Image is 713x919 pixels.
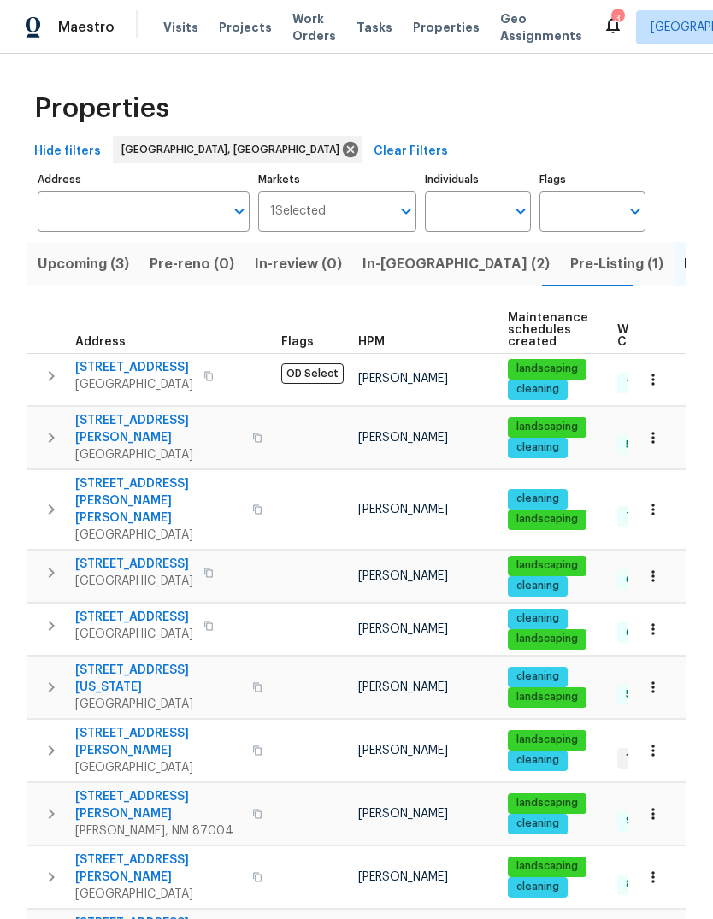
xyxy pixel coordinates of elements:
span: landscaping [510,512,585,527]
span: [PERSON_NAME] [358,373,448,385]
span: Properties [413,19,480,36]
div: [GEOGRAPHIC_DATA], [GEOGRAPHIC_DATA] [113,136,362,163]
button: Open [509,199,533,223]
span: cleaning [510,816,566,831]
span: [GEOGRAPHIC_DATA] [75,527,242,544]
span: HPM [358,336,385,348]
span: [GEOGRAPHIC_DATA] [75,626,193,643]
span: In-[GEOGRAPHIC_DATA] (2) [362,252,550,276]
span: Maestro [58,19,115,36]
span: [GEOGRAPHIC_DATA] [75,446,242,463]
span: 8 Done [619,877,669,892]
span: [PERSON_NAME], NM 87004 [75,822,242,839]
span: cleaning [510,880,566,894]
span: [STREET_ADDRESS] [75,359,193,376]
span: cleaning [510,440,566,455]
span: [STREET_ADDRESS] [75,556,193,573]
div: 3 [611,10,623,27]
button: Hide filters [27,136,108,168]
span: Pre-Listing (1) [570,252,663,276]
span: [PERSON_NAME] [358,808,448,820]
span: Projects [219,19,272,36]
button: Open [623,199,647,223]
span: [PERSON_NAME] [358,871,448,883]
span: Clear Filters [374,141,448,162]
span: landscaping [510,733,585,747]
span: [GEOGRAPHIC_DATA], [GEOGRAPHIC_DATA] [121,141,346,158]
span: 29 Done [619,376,675,391]
button: Open [394,199,418,223]
span: [PERSON_NAME] [358,504,448,515]
span: 6 Done [619,573,669,587]
span: In-review (0) [255,252,342,276]
span: [PERSON_NAME] [358,681,448,693]
span: landscaping [510,420,585,434]
span: landscaping [510,859,585,874]
label: Markets [258,174,417,185]
span: OD Select [281,363,344,384]
span: [STREET_ADDRESS][PERSON_NAME] [75,412,242,446]
span: cleaning [510,492,566,506]
label: Address [38,174,250,185]
span: [STREET_ADDRESS][US_STATE] [75,662,242,696]
span: [PERSON_NAME] [358,623,448,635]
span: [STREET_ADDRESS][PERSON_NAME][PERSON_NAME] [75,475,242,527]
span: [STREET_ADDRESS] [75,609,193,626]
span: landscaping [510,632,585,646]
span: [PERSON_NAME] [358,432,448,444]
span: Maintenance schedules created [508,312,588,348]
span: 6 Done [619,626,669,640]
span: 1 WIP [619,751,657,765]
span: Work Orders [292,10,336,44]
span: [STREET_ADDRESS][PERSON_NAME] [75,725,242,759]
span: Properties [34,100,169,117]
span: [GEOGRAPHIC_DATA] [75,696,242,713]
span: cleaning [510,753,566,768]
span: 7 Done [619,510,669,524]
span: [GEOGRAPHIC_DATA] [75,759,242,776]
span: [PERSON_NAME] [358,745,448,757]
span: cleaning [510,669,566,684]
span: [PERSON_NAME] [358,570,448,582]
span: Tasks [356,21,392,33]
span: cleaning [510,382,566,397]
button: Clear Filters [367,136,455,168]
span: 5 Done [619,687,668,702]
span: [STREET_ADDRESS][PERSON_NAME] [75,851,242,886]
span: 1 Selected [270,204,326,219]
span: cleaning [510,611,566,626]
span: landscaping [510,690,585,704]
span: landscaping [510,558,585,573]
span: Hide filters [34,141,101,162]
span: Geo Assignments [500,10,582,44]
span: landscaping [510,362,585,376]
span: 9 Done [619,814,669,828]
span: [GEOGRAPHIC_DATA] [75,573,193,590]
span: Pre-reno (0) [150,252,234,276]
span: Address [75,336,126,348]
span: Visits [163,19,198,36]
span: Upcoming (3) [38,252,129,276]
span: 5 Done [619,438,668,452]
button: Open [227,199,251,223]
label: Individuals [425,174,531,185]
span: landscaping [510,796,585,810]
span: cleaning [510,579,566,593]
span: [GEOGRAPHIC_DATA] [75,376,193,393]
span: [GEOGRAPHIC_DATA] [75,886,242,903]
span: [STREET_ADDRESS][PERSON_NAME] [75,788,242,822]
span: Flags [281,336,314,348]
label: Flags [539,174,645,185]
